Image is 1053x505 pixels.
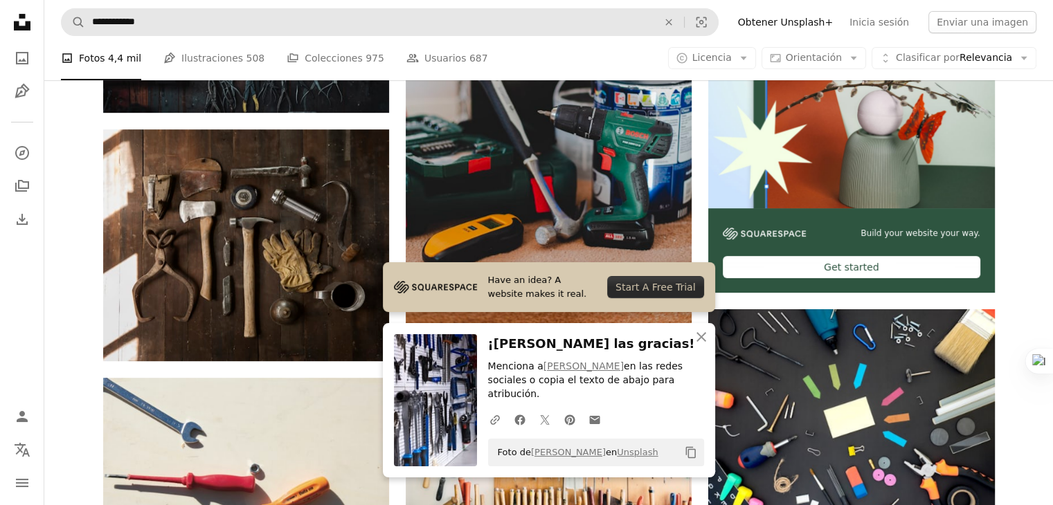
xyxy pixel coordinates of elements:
a: Historial de descargas [8,205,36,233]
button: Copiar al portapapeles [679,441,703,464]
span: 508 [246,50,264,66]
a: Fotos [8,44,36,72]
form: Encuentra imágenes en todo el sitio [61,8,719,36]
span: Licencia [692,52,732,63]
p: Menciona a en las redes sociales o copia el texto de abajo para atribución. [488,360,704,401]
a: Unsplash [617,447,658,457]
a: Comparte en Pinterest [557,405,582,433]
a: Ilustraciones 508 [163,36,264,80]
span: Foto de en [491,441,658,463]
span: Have an idea? A website makes it real. [488,273,597,301]
div: Start A Free Trial [607,276,703,298]
button: Menú [8,469,36,497]
img: file-1705255347840-230a6ab5bca9image [394,277,477,297]
span: Clasificar por [896,52,960,63]
span: 975 [366,50,384,66]
a: Have an idea? A website makes it real.Start A Free Trial [383,262,715,312]
a: Usuarios 687 [406,36,488,80]
a: Inicio — Unsplash [8,8,36,39]
a: Obtener Unsplash+ [730,11,841,33]
button: Búsqueda visual [685,9,718,35]
button: Enviar una imagen [928,11,1036,33]
a: [PERSON_NAME] [531,447,606,457]
a: red and silver hand tool [103,466,389,479]
button: Orientación [762,47,866,69]
a: Colecciones 975 [287,36,384,80]
a: Comparte por correo electrónico [582,405,607,433]
img: plancha de ropa, martillo, hacha, linterna y jarra sobre mesa de madera marrón [103,129,389,362]
button: Idioma [8,436,36,463]
a: Colecciones [8,172,36,200]
button: Buscar en Unsplash [62,9,85,35]
img: file-1606177908946-d1eed1cbe4f5image [723,228,806,239]
a: Taladro eléctrico inalámbrico rojo y negro junto al taladro eléctrico inalámbrico negro y rojo [406,130,692,143]
span: Relevancia [896,51,1012,65]
a: Comparte en Twitter [532,405,557,433]
a: Ilustraciones [8,77,36,105]
a: Inicia sesión [841,11,917,33]
h3: ¡[PERSON_NAME] las gracias! [488,334,704,354]
button: Borrar [654,9,684,35]
a: [PERSON_NAME] [543,360,624,371]
div: Get started [723,256,980,278]
span: 687 [469,50,488,66]
button: Licencia [668,47,756,69]
a: plancha de ropa, martillo, hacha, linterna y jarra sobre mesa de madera marrón [103,239,389,251]
a: Iniciar sesión / Registrarse [8,403,36,430]
button: Clasificar porRelevancia [872,47,1036,69]
span: Build your website your way. [861,228,980,239]
a: Explorar [8,139,36,167]
a: Herramientas de plástico de colores surtidos sobre mesa de madera gris [708,410,994,422]
span: Orientación [786,52,842,63]
a: Comparte en Facebook [507,405,532,433]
